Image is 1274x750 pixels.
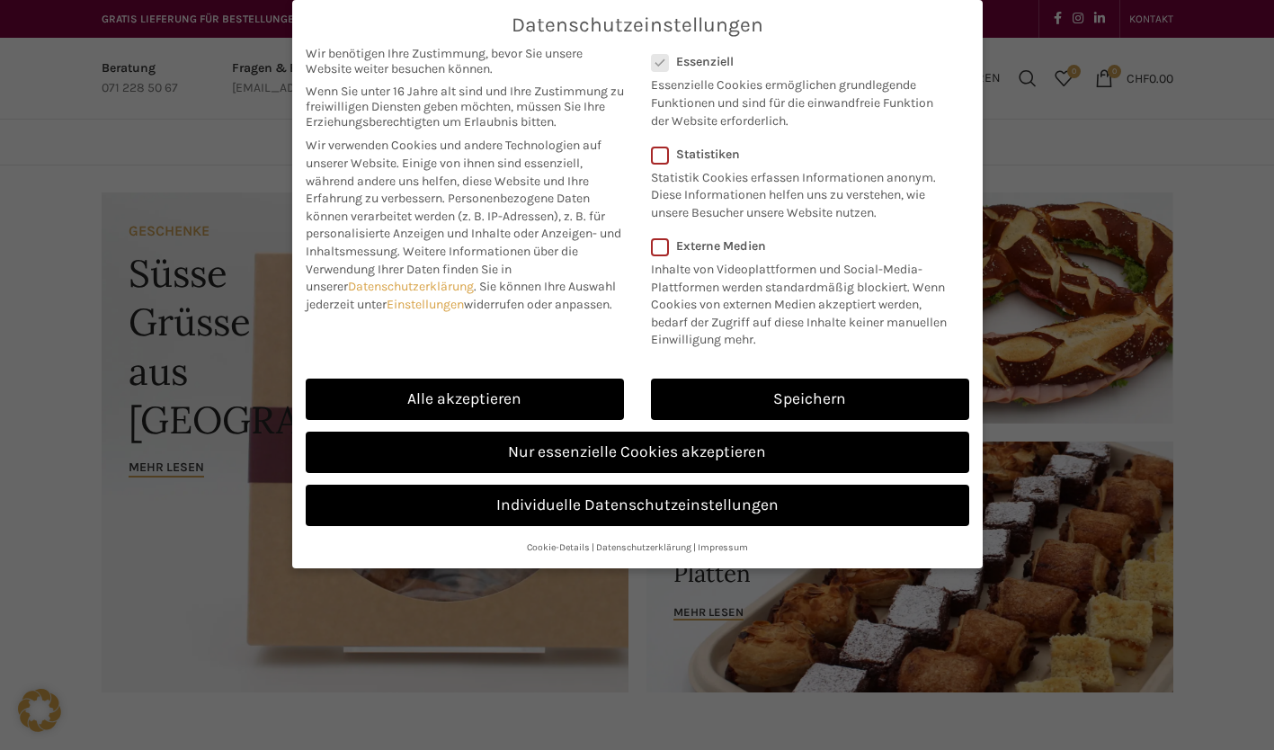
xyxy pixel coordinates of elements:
a: Impressum [698,541,748,553]
span: Wir benötigen Ihre Zustimmung, bevor Sie unsere Website weiter besuchen können. [306,46,624,76]
p: Inhalte von Videoplattformen und Social-Media-Plattformen werden standardmäßig blockiert. Wenn Co... [651,254,958,349]
a: Einstellungen [387,297,464,312]
span: Personenbezogene Daten können verarbeitet werden (z. B. IP-Adressen), z. B. für personalisierte A... [306,191,621,259]
span: Wir verwenden Cookies und andere Technologien auf unserer Website. Einige von ihnen sind essenzie... [306,138,601,206]
span: Wenn Sie unter 16 Jahre alt sind und Ihre Zustimmung zu freiwilligen Diensten geben möchten, müss... [306,84,624,129]
a: Datenschutzerklärung [348,279,474,294]
span: Weitere Informationen über die Verwendung Ihrer Daten finden Sie in unserer . [306,244,578,294]
span: Datenschutzeinstellungen [512,13,763,37]
a: Alle akzeptieren [306,379,624,420]
a: Datenschutzerklärung [596,541,691,553]
p: Essenzielle Cookies ermöglichen grundlegende Funktionen und sind für die einwandfreie Funktion de... [651,69,946,129]
label: Statistiken [651,147,946,162]
a: Individuelle Datenschutzeinstellungen [306,485,969,526]
a: Nur essenzielle Cookies akzeptieren [306,432,969,473]
label: Externe Medien [651,238,958,254]
a: Cookie-Details [527,541,590,553]
p: Statistik Cookies erfassen Informationen anonym. Diese Informationen helfen uns zu verstehen, wie... [651,162,946,222]
span: Sie können Ihre Auswahl jederzeit unter widerrufen oder anpassen. [306,279,616,312]
label: Essenziell [651,54,946,69]
a: Speichern [651,379,969,420]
